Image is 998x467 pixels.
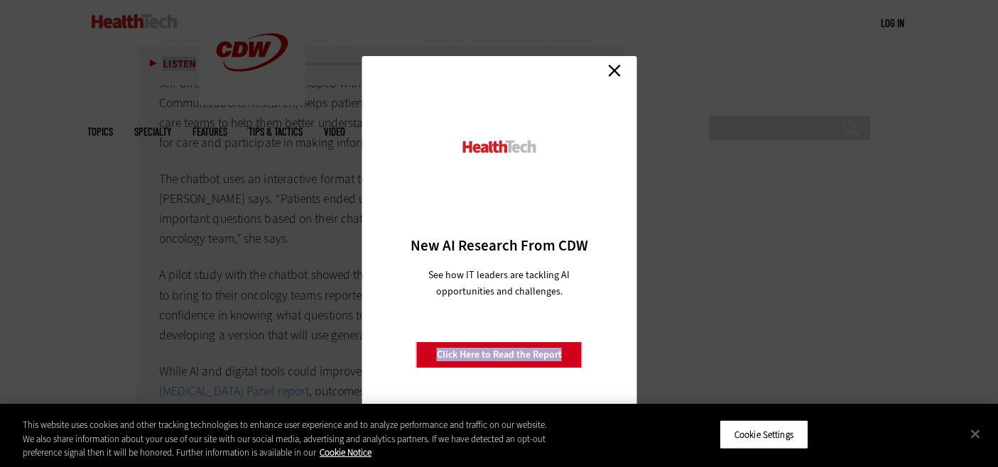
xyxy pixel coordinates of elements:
div: This website uses cookies and other tracking technologies to enhance user experience and to analy... [23,418,549,460]
button: Cookie Settings [720,419,808,449]
a: More information about your privacy [320,446,371,458]
a: Click Here to Read the Report [416,341,582,368]
h3: New AI Research From CDW [386,236,612,256]
p: See how IT leaders are tackling AI opportunities and challenges. [411,267,587,300]
img: HealthTech_0.png [460,139,538,154]
a: Close [604,60,625,81]
button: Close [960,418,991,449]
